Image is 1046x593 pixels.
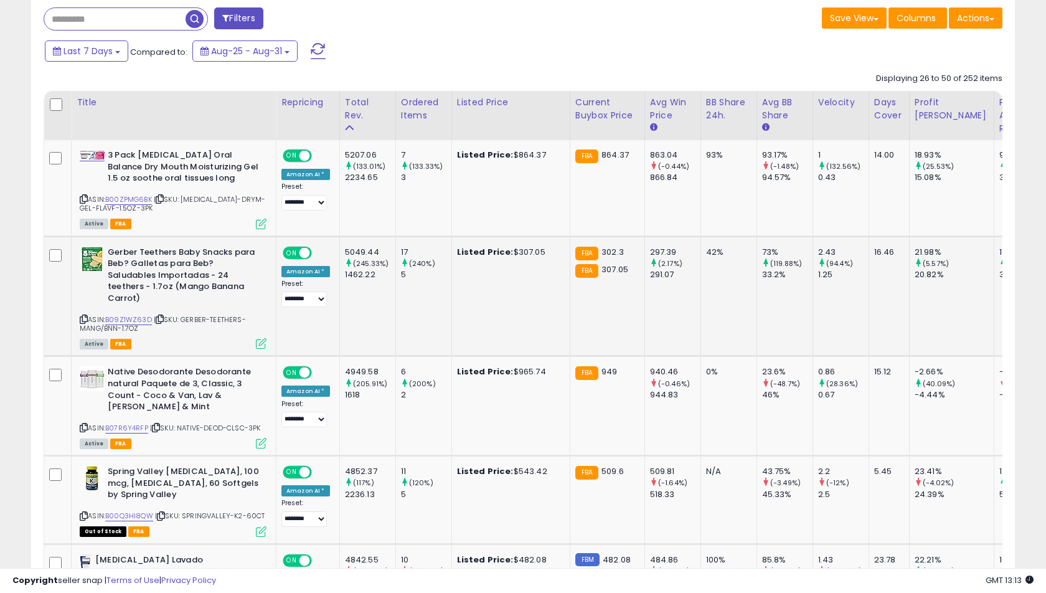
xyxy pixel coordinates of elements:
[214,7,263,29] button: Filters
[401,389,451,401] div: 2
[770,259,802,268] small: (119.88%)
[762,149,813,161] div: 93.17%
[874,554,900,566] div: 23.78
[874,466,900,477] div: 5.45
[155,511,265,521] span: | SKU: SPRINGVALLEY-K2-60CT
[915,466,994,477] div: 23.41%
[401,149,451,161] div: 7
[818,172,869,183] div: 0.43
[105,423,148,434] a: B07R6Y4RFP
[888,7,947,29] button: Columns
[457,465,514,477] b: Listed Price:
[818,554,869,566] div: 1.43
[80,219,108,229] span: All listings currently available for purchase on Amazon
[409,478,433,488] small: (120%)
[281,280,330,308] div: Preset:
[310,467,330,478] span: OFF
[281,485,330,496] div: Amazon AI *
[401,96,446,122] div: Ordered Items
[575,96,639,122] div: Current Buybox Price
[401,366,451,377] div: 6
[401,466,451,477] div: 11
[762,269,813,280] div: 33.2%
[770,161,799,171] small: (-1.48%)
[345,466,395,477] div: 4852.37
[826,161,860,171] small: (132.56%)
[601,366,617,377] span: 949
[80,315,246,333] span: | SKU: GERBER-TEETHERS-MANG/BNN-1.7OZ
[818,247,869,258] div: 2.43
[826,259,853,268] small: (94.4%)
[457,366,514,377] b: Listed Price:
[284,467,299,478] span: ON
[211,45,282,57] span: Aug-25 - Aug-31
[281,169,330,180] div: Amazon AI *
[12,574,58,586] strong: Copyright
[80,366,105,391] img: 41Rl2K5UqEL._SL40_.jpg
[575,247,598,260] small: FBA
[915,269,994,280] div: 20.82%
[915,554,994,566] div: 22.21%
[770,379,800,389] small: (-48.7%)
[110,339,131,349] span: FBA
[658,478,687,488] small: (-1.64%)
[409,161,443,171] small: (133.33%)
[876,73,1002,85] div: Displaying 26 to 50 of 252 items
[822,7,887,29] button: Save View
[575,466,598,480] small: FBA
[826,379,858,389] small: (28.36%)
[128,526,149,537] span: FBA
[762,96,808,122] div: Avg BB Share
[345,96,390,122] div: Total Rev.
[603,554,631,566] span: 482.08
[457,246,514,258] b: Listed Price:
[575,553,600,566] small: FBM
[108,149,259,187] b: 3 Pack [MEDICAL_DATA] Oral Balance Dry Mouth Moisturizing Gel 1.5 oz soothe oral tissues long
[601,149,629,161] span: 864.37
[874,96,904,122] div: Days Cover
[923,259,949,268] small: (5.57%)
[658,161,689,171] small: (-0.44%)
[353,161,385,171] small: (133.01%)
[401,269,451,280] div: 5
[986,574,1034,586] span: 2025-09-8 13:13 GMT
[818,149,869,161] div: 1
[818,389,869,401] div: 0.67
[345,269,395,280] div: 1462.22
[818,269,869,280] div: 1.25
[601,465,624,477] span: 509.6
[353,478,374,488] small: (117%)
[161,574,216,586] a: Privacy Policy
[923,379,955,389] small: (40.09%)
[130,46,187,58] span: Compared to:
[353,259,389,268] small: (245.33%)
[281,386,330,397] div: Amazon AI *
[105,315,152,325] a: B09Z1WZ63D
[575,264,598,278] small: FBA
[575,366,598,380] small: FBA
[818,489,869,500] div: 2.5
[874,366,900,377] div: 15.12
[706,366,747,377] div: 0%
[762,122,770,133] small: Avg BB Share.
[284,368,299,378] span: ON
[658,379,690,389] small: (-0.46%)
[401,172,451,183] div: 3
[650,247,700,258] div: 297.39
[45,40,128,62] button: Last 7 Days
[457,466,560,477] div: $543.42
[80,339,108,349] span: All listings currently available for purchase on Amazon
[345,149,395,161] div: 5207.06
[345,554,395,566] div: 4842.55
[658,259,682,268] small: (2.17%)
[12,575,216,587] div: seller snap | |
[345,247,395,258] div: 5049.44
[281,400,330,428] div: Preset:
[105,194,152,205] a: B00ZPMG6BK
[818,96,864,109] div: Velocity
[401,489,451,500] div: 5
[281,266,330,277] div: Amazon AI *
[80,526,126,537] span: All listings that are currently out of stock and unavailable for purchase on Amazon
[923,478,954,488] small: (-4.02%)
[80,151,105,159] img: 41lJ55ZFeZL._SL40_.jpg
